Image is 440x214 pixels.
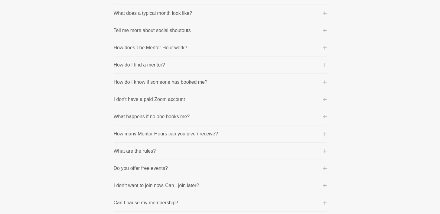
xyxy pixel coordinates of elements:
button: How do I find a mentor? [114,61,327,69]
p: I don’t want to join now. Can I join later? [114,182,199,189]
button: I don't have a paid Zoom account [114,96,327,103]
button: What does a typical month look like? [114,10,327,17]
p: Tell me more about social shoutouts [114,27,191,34]
p: What does a typical month look like? [114,10,192,17]
button: Do you offer free events? [114,165,327,172]
button: What are the rules? [114,148,327,155]
p: How do I find a mentor? [114,61,165,69]
p: How do I know if someone has booked me? [114,79,207,86]
p: What are the rules? [114,148,156,155]
button: How many Mentor Hours can you give / receive? [114,130,327,138]
p: Do you offer free events? [114,165,168,172]
p: What happens if no one books me? [114,113,190,120]
p: Can I pause my membership? [114,199,178,206]
button: Tell me more about social shoutouts [114,27,327,34]
p: How does The Mentor Hour work? [114,44,187,51]
button: Can I pause my membership? [114,199,327,206]
button: How does The Mentor Hour work? [114,44,327,51]
button: How do I know if someone has booked me? [114,79,327,86]
button: I don’t want to join now. Can I join later? [114,182,327,189]
p: I don't have a paid Zoom account [114,96,185,103]
button: What happens if no one books me? [114,113,327,120]
p: How many Mentor Hours can you give / receive? [114,130,218,138]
